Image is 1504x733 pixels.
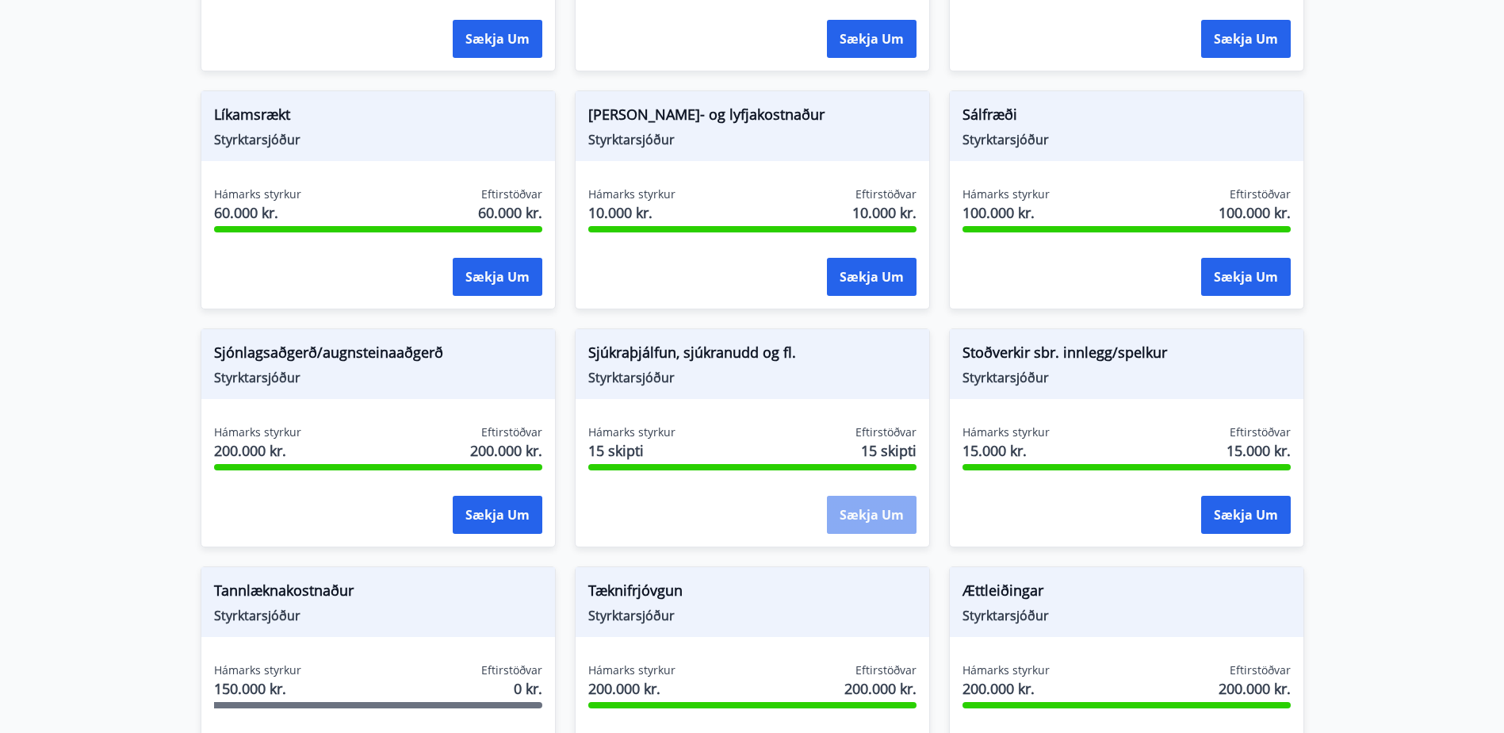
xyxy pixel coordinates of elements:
[855,186,917,202] span: Eftirstöðvar
[588,369,917,386] span: Styrktarsjóður
[214,662,301,678] span: Hámarks styrkur
[962,580,1291,607] span: Ættleiðingar
[962,369,1291,386] span: Styrktarsjóður
[1230,662,1291,678] span: Eftirstöðvar
[962,678,1050,699] span: 200.000 kr.
[214,580,542,607] span: Tannlæknakostnaður
[214,104,542,131] span: Líkamsrækt
[962,186,1050,202] span: Hámarks styrkur
[962,607,1291,624] span: Styrktarsjóður
[453,496,542,534] button: Sækja um
[453,258,542,296] button: Sækja um
[588,342,917,369] span: Sjúkraþjálfun, sjúkranudd og fl.
[214,202,301,223] span: 60.000 kr.
[962,440,1050,461] span: 15.000 kr.
[827,20,917,58] button: Sækja um
[1230,424,1291,440] span: Eftirstöðvar
[1219,678,1291,699] span: 200.000 kr.
[588,131,917,148] span: Styrktarsjóður
[588,186,675,202] span: Hámarks styrkur
[588,104,917,131] span: [PERSON_NAME]- og lyfjakostnaður
[1230,186,1291,202] span: Eftirstöðvar
[1227,440,1291,461] span: 15.000 kr.
[1219,202,1291,223] span: 100.000 kr.
[481,424,542,440] span: Eftirstöðvar
[588,580,917,607] span: Tæknifrjóvgun
[855,662,917,678] span: Eftirstöðvar
[962,662,1050,678] span: Hámarks styrkur
[1201,496,1291,534] button: Sækja um
[852,202,917,223] span: 10.000 kr.
[588,424,675,440] span: Hámarks styrkur
[214,440,301,461] span: 200.000 kr.
[827,496,917,534] button: Sækja um
[588,678,675,699] span: 200.000 kr.
[214,369,542,386] span: Styrktarsjóður
[588,607,917,624] span: Styrktarsjóður
[962,104,1291,131] span: Sálfræði
[855,424,917,440] span: Eftirstöðvar
[588,662,675,678] span: Hámarks styrkur
[481,186,542,202] span: Eftirstöðvar
[1201,258,1291,296] button: Sækja um
[481,662,542,678] span: Eftirstöðvar
[588,440,675,461] span: 15 skipti
[962,131,1291,148] span: Styrktarsjóður
[588,202,675,223] span: 10.000 kr.
[214,131,542,148] span: Styrktarsjóður
[214,607,542,624] span: Styrktarsjóður
[514,678,542,699] span: 0 kr.
[453,20,542,58] button: Sækja um
[214,678,301,699] span: 150.000 kr.
[827,258,917,296] button: Sækja um
[214,424,301,440] span: Hámarks styrkur
[214,342,542,369] span: Sjónlagsaðgerð/augnsteinaaðgerð
[962,342,1291,369] span: Stoðverkir sbr. innlegg/spelkur
[844,678,917,699] span: 200.000 kr.
[962,202,1050,223] span: 100.000 kr.
[478,202,542,223] span: 60.000 kr.
[470,440,542,461] span: 200.000 kr.
[214,186,301,202] span: Hámarks styrkur
[861,440,917,461] span: 15 skipti
[962,424,1050,440] span: Hámarks styrkur
[1201,20,1291,58] button: Sækja um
